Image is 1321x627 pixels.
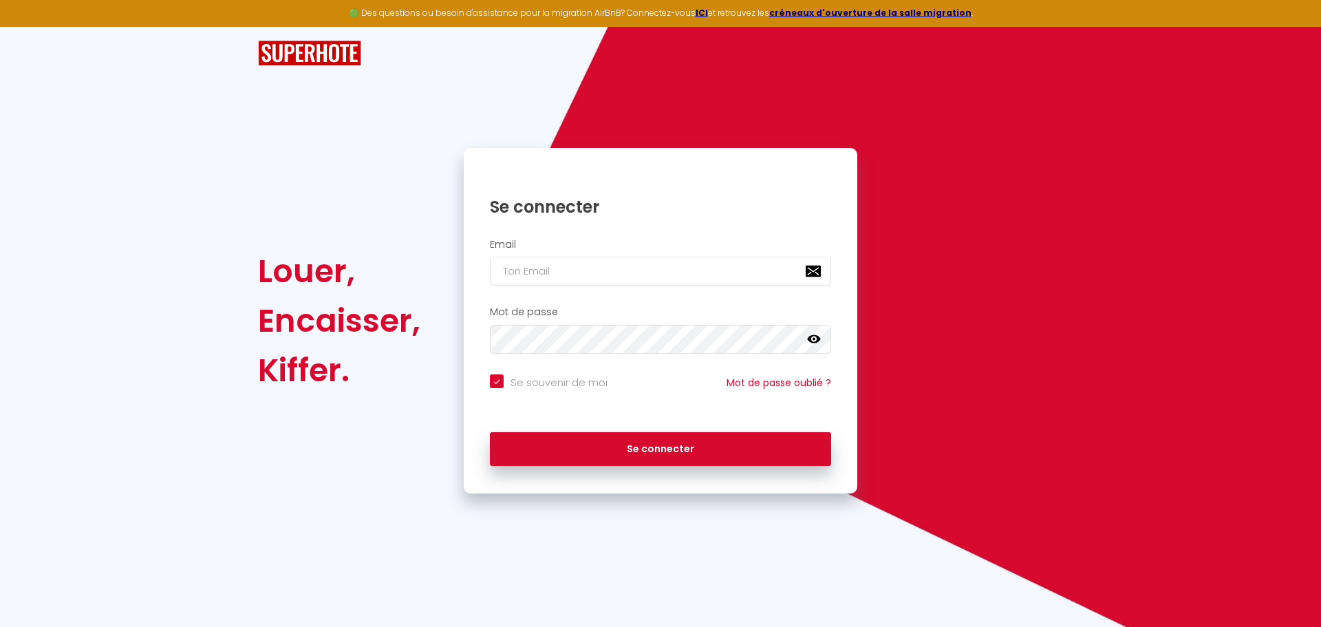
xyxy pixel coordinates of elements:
img: SuperHote logo [258,41,361,66]
a: créneaux d'ouverture de la salle migration [769,7,971,19]
a: ICI [696,7,708,19]
h1: Se connecter [490,196,831,217]
a: Mot de passe oublié ? [727,376,831,390]
h2: Email [490,239,831,251]
input: Ton Email [490,257,831,286]
h2: Mot de passe [490,306,831,318]
div: Louer, [258,246,420,296]
div: Encaisser, [258,296,420,346]
div: Kiffer. [258,346,420,395]
button: Se connecter [490,432,831,467]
